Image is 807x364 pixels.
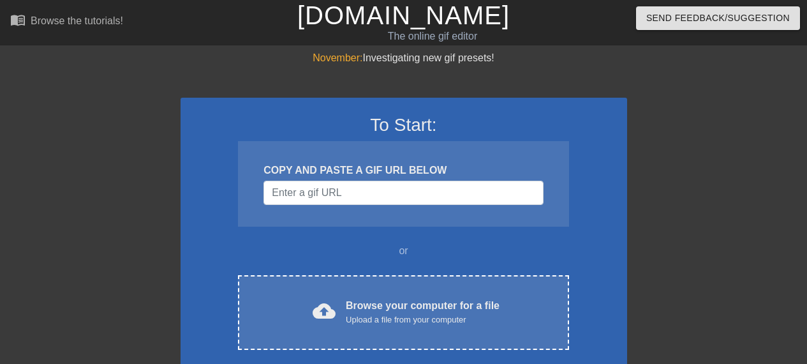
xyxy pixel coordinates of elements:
[31,15,123,26] div: Browse the tutorials!
[263,163,543,178] div: COPY AND PASTE A GIF URL BELOW
[197,114,611,136] h3: To Start:
[313,300,336,322] span: cloud_upload
[646,10,790,26] span: Send Feedback/Suggestion
[181,50,627,66] div: Investigating new gif presets!
[636,6,800,30] button: Send Feedback/Suggestion
[346,314,500,326] div: Upload a file from your computer
[346,298,500,326] div: Browse your computer for a file
[214,243,594,259] div: or
[313,52,362,63] span: November:
[276,29,590,44] div: The online gif editor
[10,12,123,32] a: Browse the tutorials!
[10,12,26,27] span: menu_book
[297,1,510,29] a: [DOMAIN_NAME]
[263,181,543,205] input: Username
